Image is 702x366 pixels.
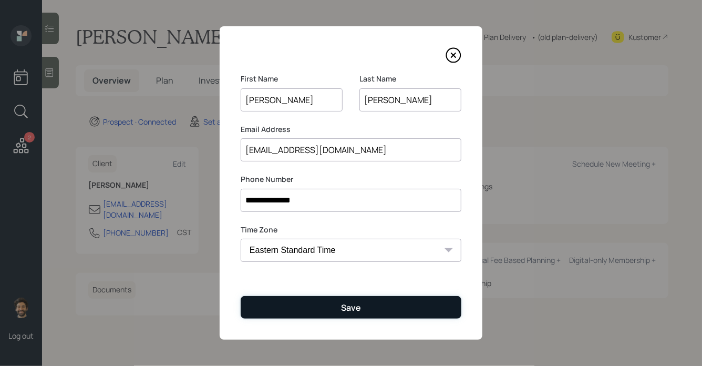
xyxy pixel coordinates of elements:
[241,124,461,135] label: Email Address
[359,74,461,84] label: Last Name
[241,225,461,235] label: Time Zone
[241,174,461,185] label: Phone Number
[241,74,343,84] label: First Name
[341,302,361,313] div: Save
[241,296,461,319] button: Save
